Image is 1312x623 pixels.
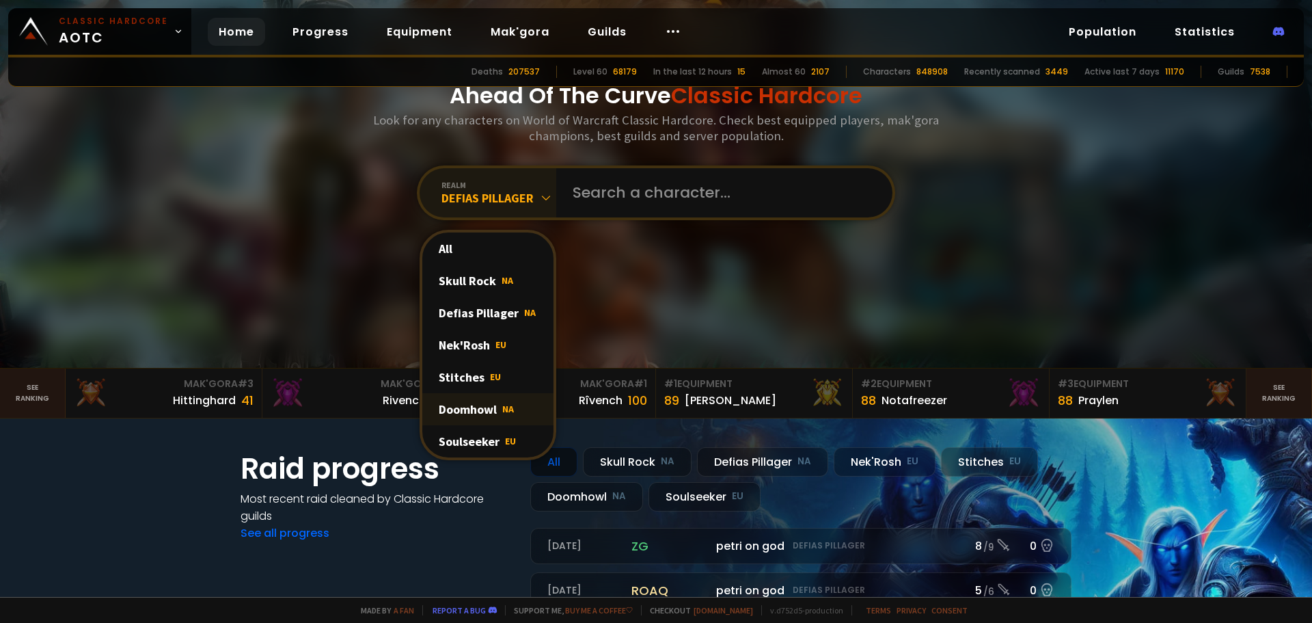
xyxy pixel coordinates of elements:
[881,392,947,409] div: Notafreezer
[508,66,540,78] div: 207537
[664,377,677,390] span: # 1
[262,369,459,418] a: Mak'Gora#2Rivench100
[685,392,776,409] div: [PERSON_NAME]
[797,455,811,468] small: NA
[931,605,968,615] a: Consent
[861,377,1041,391] div: Equipment
[565,605,633,615] a: Buy me a coffee
[422,329,553,361] div: Nek'Rosh
[208,18,265,46] a: Home
[1050,369,1246,418] a: #3Equipment88Praylen
[1084,66,1160,78] div: Active last 7 days
[866,605,891,615] a: Terms
[1058,18,1147,46] a: Population
[916,66,948,78] div: 848908
[271,377,450,391] div: Mak'Gora
[1058,377,1074,390] span: # 3
[450,79,862,112] h1: Ahead Of The Curve
[8,8,191,55] a: Classic HardcoreAOTC
[441,190,556,206] div: Defias Pillager
[653,66,732,78] div: In the last 12 hours
[628,391,647,410] div: 100
[502,403,514,415] span: NA
[661,455,674,468] small: NA
[737,66,746,78] div: 15
[422,361,553,393] div: Stitches
[530,572,1071,609] a: [DATE]roaqpetri on godDefias Pillager5 /60
[353,605,414,615] span: Made by
[732,490,743,503] small: EU
[648,482,761,512] div: Soulseeker
[762,66,806,78] div: Almost 60
[664,391,679,410] div: 89
[1058,377,1238,391] div: Equipment
[505,435,516,447] span: EU
[907,455,918,468] small: EU
[173,392,236,409] div: Hittinghard
[1078,392,1119,409] div: Praylen
[59,15,168,27] small: Classic Hardcore
[861,377,877,390] span: # 2
[376,18,463,46] a: Equipment
[694,605,753,615] a: [DOMAIN_NAME]
[66,369,262,418] a: Mak'Gora#3Hittinghard41
[394,605,414,615] a: a fan
[530,528,1071,564] a: [DATE]zgpetri on godDefias Pillager8 /90
[524,306,536,319] span: NA
[238,377,254,390] span: # 3
[656,369,853,418] a: #1Equipment89[PERSON_NAME]
[241,490,514,525] h4: Most recent raid cleaned by Classic Hardcore guilds
[441,180,556,190] div: realm
[422,393,553,425] div: Doomhowl
[579,392,623,409] div: Rîvench
[583,447,692,477] div: Skull Rock
[671,80,862,111] span: Classic Hardcore
[1246,369,1312,418] a: Seeranking
[383,392,426,409] div: Rivench
[641,605,753,615] span: Checkout
[564,168,876,217] input: Search a character...
[861,391,876,410] div: 88
[480,18,560,46] a: Mak'gora
[495,339,506,351] span: EU
[471,66,503,78] div: Deaths
[530,447,577,477] div: All
[613,66,637,78] div: 68179
[490,371,501,383] span: EU
[1164,18,1246,46] a: Statistics
[422,233,553,265] div: All
[761,605,843,615] span: v. d752d5 - production
[422,297,553,329] div: Defias Pillager
[897,605,926,615] a: Privacy
[1165,66,1184,78] div: 11170
[863,66,911,78] div: Characters
[1250,66,1270,78] div: 7538
[1045,66,1068,78] div: 3449
[59,15,168,48] span: AOTC
[422,265,553,297] div: Skull Rock
[577,18,638,46] a: Guilds
[634,377,647,390] span: # 1
[467,377,647,391] div: Mak'Gora
[1058,391,1073,410] div: 88
[834,447,935,477] div: Nek'Rosh
[74,377,254,391] div: Mak'Gora
[664,377,844,391] div: Equipment
[697,447,828,477] div: Defias Pillager
[573,66,607,78] div: Level 60
[941,447,1038,477] div: Stitches
[502,274,513,287] span: NA
[368,112,944,144] h3: Look for any characters on World of Warcraft Classic Hardcore. Check best equipped players, mak'g...
[505,605,633,615] span: Support me,
[282,18,359,46] a: Progress
[964,66,1040,78] div: Recently scanned
[530,482,643,512] div: Doomhowl
[811,66,830,78] div: 2107
[612,490,626,503] small: NA
[241,525,329,541] a: See all progress
[241,391,254,410] div: 41
[853,369,1050,418] a: #2Equipment88Notafreezer
[1218,66,1244,78] div: Guilds
[1009,455,1021,468] small: EU
[459,369,656,418] a: Mak'Gora#1Rîvench100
